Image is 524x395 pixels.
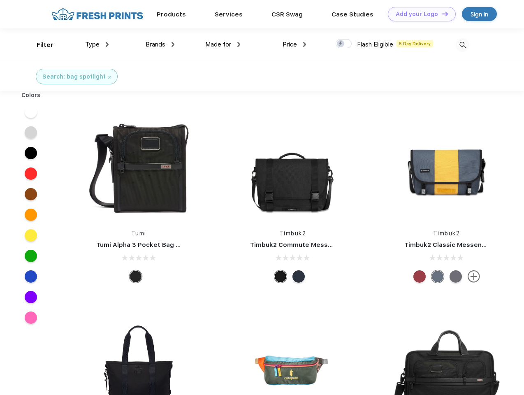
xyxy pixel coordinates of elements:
div: Colors [15,91,47,100]
img: fo%20logo%202.webp [49,7,146,21]
span: Type [85,41,100,48]
img: dropdown.png [106,42,109,47]
div: Eco Nautical [292,270,305,283]
a: Timbuk2 [433,230,460,237]
img: filter_cancel.svg [108,76,111,79]
img: func=resize&h=266 [238,112,347,221]
div: Filter [37,40,53,50]
img: func=resize&h=266 [392,112,501,221]
a: Tumi Alpha 3 Pocket Bag Small [96,241,192,249]
span: Flash Eligible [357,41,393,48]
img: desktop_search.svg [456,38,469,52]
span: 5 Day Delivery [396,40,433,47]
div: Eco Bookish [413,270,426,283]
span: Brands [146,41,165,48]
div: Black [130,270,142,283]
img: func=resize&h=266 [84,112,193,221]
span: Made for [205,41,231,48]
img: DT [442,12,448,16]
div: Search: bag spotlight [42,72,106,81]
a: Timbuk2 Classic Messenger Bag [404,241,506,249]
img: more.svg [468,270,480,283]
img: dropdown.png [172,42,174,47]
a: Sign in [462,7,497,21]
span: Price [283,41,297,48]
div: Add your Logo [396,11,438,18]
a: Tumi [131,230,146,237]
img: dropdown.png [303,42,306,47]
div: Eco Black [274,270,287,283]
a: Products [157,11,186,18]
div: Eco Lightbeam [431,270,444,283]
img: dropdown.png [237,42,240,47]
div: Sign in [471,9,488,19]
div: Eco Army Pop [450,270,462,283]
a: Timbuk2 Commute Messenger Bag [250,241,360,249]
a: Timbuk2 [279,230,306,237]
